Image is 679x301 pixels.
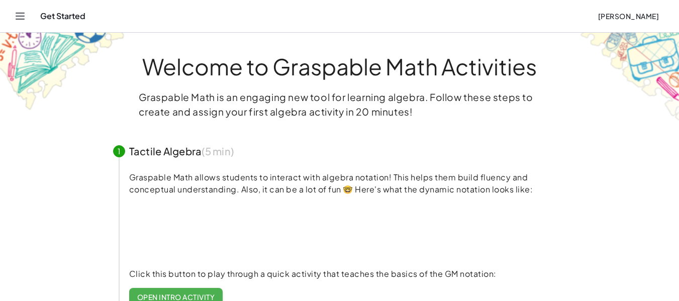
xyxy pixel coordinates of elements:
[12,8,28,24] button: Toggle navigation
[94,55,585,78] h1: Welcome to Graspable Math Activities
[101,135,578,167] button: 1Tactile Algebra(5 min)
[129,171,566,195] p: Graspable Math allows students to interact with algebra notation! This helps them build fluency a...
[129,268,566,280] p: Click this button to play through a quick activity that teaches the basics of the GM notation:
[113,145,125,157] div: 1
[139,90,541,119] p: Graspable Math is an engaging new tool for learning algebra. Follow these steps to create and ass...
[590,7,667,25] button: [PERSON_NAME]
[129,193,280,269] video: What is this? This is dynamic math notation. Dynamic math notation plays a central role in how Gr...
[598,12,659,21] span: [PERSON_NAME]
